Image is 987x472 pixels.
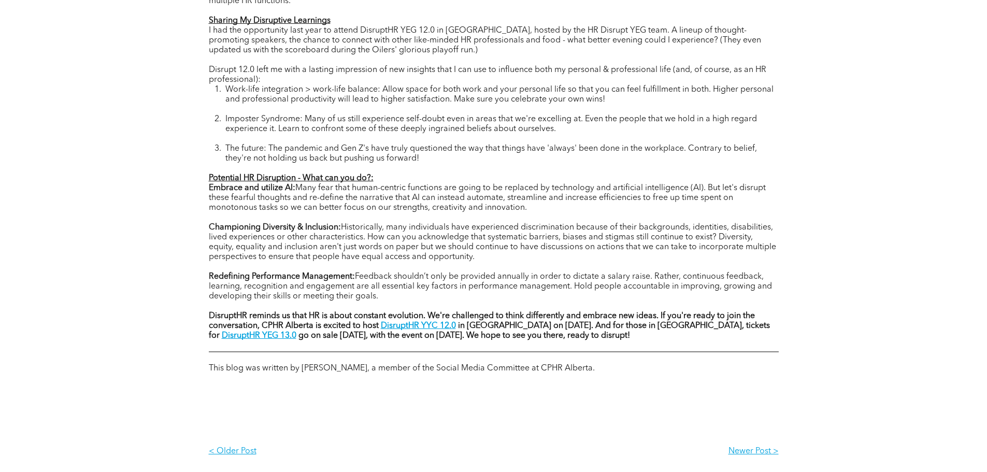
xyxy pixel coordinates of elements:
span: I had the opportunity last year to attend DisruptHR YEG 12.0 in [GEOGRAPHIC_DATA], hosted by the ... [209,26,761,54]
span: Many fear that human-centric functions are going to be replaced by technology and artificial inte... [209,184,766,222]
strong: Championing Diversity & Inclusion: [209,223,341,232]
span: The future: The pandemic and Gen Z's have truly questioned the way that things have 'always' been... [225,145,757,163]
span: Disrupt 12.0 left me with a lasting impression of new insights that I can use to influence both m... [209,66,766,84]
strong: Redefining Performance Management: [209,273,355,281]
strong: in [GEOGRAPHIC_DATA] on [DATE]. And for those in [GEOGRAPHIC_DATA], tickets for [209,322,770,340]
a: DisruptHR YYC 12.0 [381,322,456,330]
a: DisruptHR YEG 13.0 [222,332,296,340]
strong: DisruptHR reminds us that HR is about constant evolution. We're challenged to think differently a... [209,312,755,330]
p: < Older Post [209,447,494,456]
strong: Sharing My Disruptive Learnings [209,17,331,25]
strong: go on sale [DATE], with the event on [DATE]. We hope to see you there, ready to disrupt! [298,332,630,340]
strong: Potential HR Disruption - What can you do?: [209,174,374,182]
span: Work-life integration > work-life balance: Allow space for both work and your personal life so th... [225,85,774,113]
p: Newer Post > [494,447,779,456]
span: This blog was written by [PERSON_NAME], a member of the Social Media Committee at CPHR Alberta. [209,364,595,373]
span: Historically, many individuals have experienced discrimination because of their backgrounds, iden... [209,223,776,271]
a: Newer Post > [494,438,779,465]
span: Imposter Syndrome: Many of us still experience self-doubt even in areas that we're excelling at. ... [225,115,757,143]
span: Feedback shouldn’t only be provided annually in order to dictate a salary raise. Rather, continuo... [209,273,772,301]
strong: Embrace and utilize AI: [209,184,295,192]
a: < Older Post [209,438,494,465]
